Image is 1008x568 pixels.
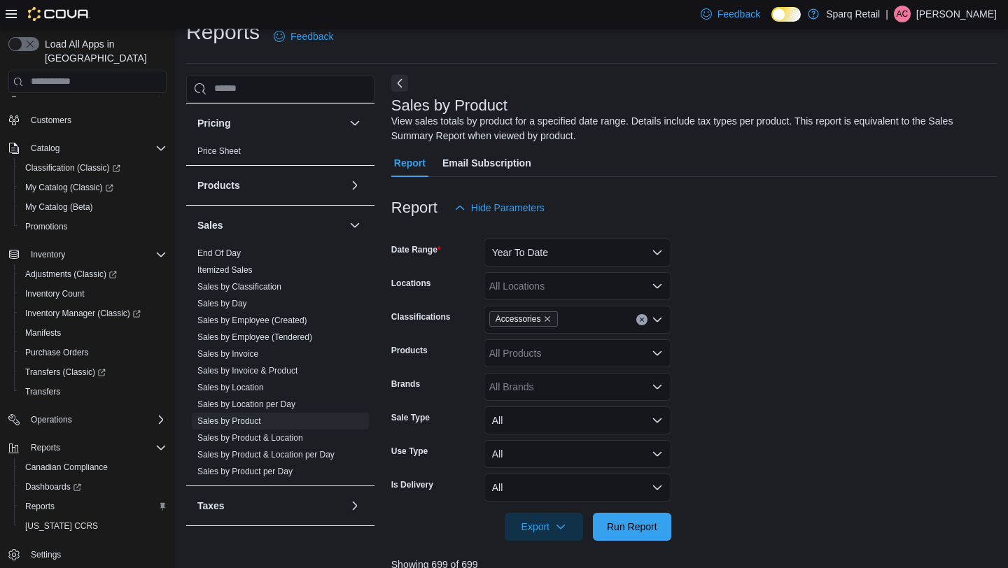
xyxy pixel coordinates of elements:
div: View sales totals by product for a specified date range. Details include tax types per product. T... [391,114,990,143]
span: Inventory Count [25,288,85,299]
label: Use Type [391,446,428,457]
span: Sales by Employee (Tendered) [197,332,312,343]
span: Dashboards [25,481,81,492]
a: Sales by Product per Day [197,467,293,476]
button: Next [391,75,408,92]
span: Email Subscription [442,149,531,177]
label: Sale Type [391,412,430,423]
span: Settings [25,546,167,563]
button: Taxes [197,499,344,513]
a: Dashboards [20,478,87,495]
button: Remove Accessories from selection in this group [543,315,552,323]
a: Classification (Classic) [14,158,172,178]
span: Sales by Day [197,298,247,309]
span: Sales by Invoice & Product [197,365,297,376]
span: Accessories [489,311,559,327]
a: Canadian Compliance [20,459,113,476]
button: Products [346,177,363,194]
span: Reports [25,501,55,512]
a: Transfers (Classic) [14,362,172,382]
button: Pricing [346,115,363,132]
span: Adjustments (Classic) [20,266,167,283]
h3: Taxes [197,499,225,513]
div: Sales [186,245,374,485]
h1: Reports [186,18,260,46]
a: [US_STATE] CCRS [20,518,104,534]
a: Transfers (Classic) [20,364,111,381]
button: Inventory [3,245,172,264]
a: Sales by Classification [197,282,281,292]
span: Accessories [496,312,541,326]
a: My Catalog (Classic) [14,178,172,197]
span: Operations [25,411,167,428]
button: Catalog [3,139,172,158]
span: [US_STATE] CCRS [25,520,98,532]
button: All [484,474,671,502]
span: Purchase Orders [25,347,89,358]
span: My Catalog (Classic) [25,182,113,193]
button: Operations [3,410,172,429]
span: End Of Day [197,248,241,259]
button: Manifests [14,323,172,343]
span: Sales by Product & Location per Day [197,449,335,460]
span: Classification (Classic) [25,162,120,173]
a: Sales by Invoice & Product [197,366,297,376]
a: My Catalog (Beta) [20,199,99,215]
button: Reports [14,497,172,516]
h3: Products [197,178,240,192]
span: Reports [25,439,167,456]
button: Settings [3,544,172,565]
a: Inventory Manager (Classic) [20,305,146,322]
a: Sales by Invoice [197,349,258,359]
span: Transfers [25,386,60,397]
span: Reports [31,442,60,453]
button: Pricing [197,116,344,130]
button: Canadian Compliance [14,457,172,477]
span: Feedback [290,29,333,43]
label: Date Range [391,244,441,255]
button: Reports [3,438,172,457]
span: Sales by Product [197,416,261,427]
span: Sales by Location per Day [197,399,295,410]
button: Reports [25,439,66,456]
a: End Of Day [197,248,241,258]
button: Taxes [346,497,363,514]
img: Cova [28,7,90,21]
a: Sales by Day [197,299,247,308]
div: Pricing [186,143,374,165]
span: Operations [31,414,72,425]
p: [PERSON_NAME] [916,6,997,22]
button: Clear input [636,314,647,325]
a: Sales by Employee (Tendered) [197,332,312,342]
span: Canadian Compliance [25,462,108,473]
span: Inventory Count [20,285,167,302]
label: Classifications [391,311,451,322]
button: Purchase Orders [14,343,172,362]
button: Sales [197,218,344,232]
a: Sales by Product [197,416,261,426]
a: Adjustments (Classic) [14,264,172,284]
button: Customers [3,110,172,130]
a: Sales by Product & Location [197,433,303,443]
span: Promotions [25,221,68,232]
a: Feedback [268,22,339,50]
span: Price Sheet [197,145,241,157]
h3: Pricing [197,116,230,130]
input: Dark Mode [771,7,801,22]
span: Washington CCRS [20,518,167,534]
a: Dashboards [14,477,172,497]
span: Sales by Product & Location [197,432,303,443]
label: Locations [391,278,431,289]
button: Promotions [14,217,172,236]
span: Classification (Classic) [20,159,167,176]
span: Purchase Orders [20,344,167,361]
span: Sales by Classification [197,281,281,292]
a: Reports [20,498,60,515]
button: All [484,406,671,434]
span: Sales by Employee (Created) [197,315,307,326]
span: Manifests [20,325,167,341]
button: Open list of options [652,281,663,292]
button: [US_STATE] CCRS [14,516,172,536]
span: My Catalog (Beta) [25,201,93,213]
p: | [885,6,888,22]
